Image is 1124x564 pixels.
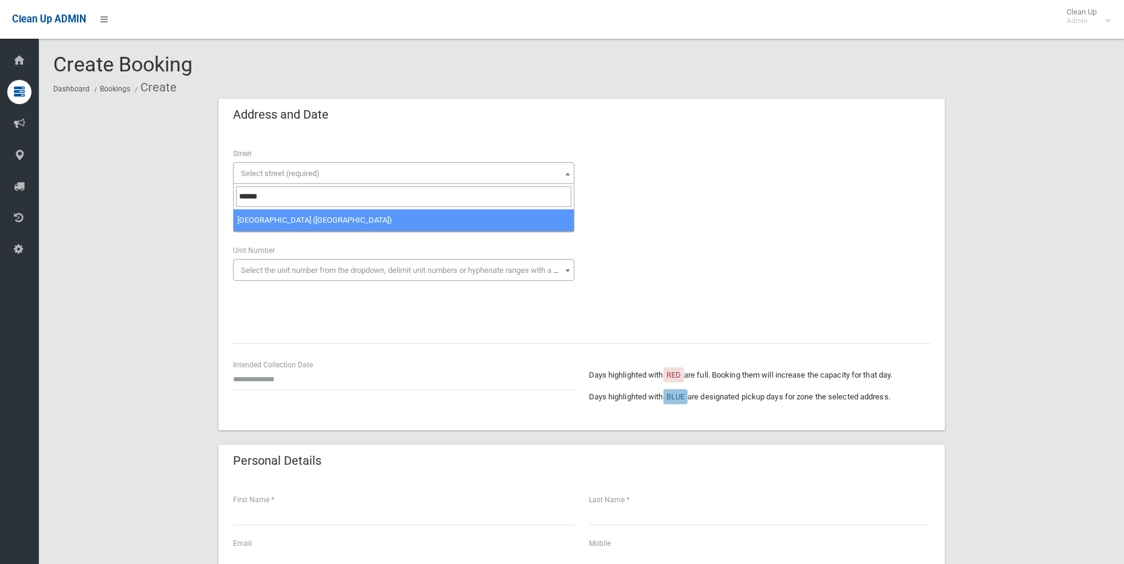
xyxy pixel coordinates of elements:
span: Create Booking [53,52,192,76]
header: Personal Details [219,449,336,473]
p: Days highlighted with are full. Booking them will increase the capacity for that day. [589,368,930,382]
span: Select the unit number from the dropdown, delimit unit numbers or hyphenate ranges with a comma [241,266,579,275]
header: Address and Date [219,103,343,126]
small: Admin [1066,16,1097,25]
li: Create [132,76,177,99]
li: [GEOGRAPHIC_DATA] ([GEOGRAPHIC_DATA]) [234,209,574,231]
span: Clean Up [1060,7,1109,25]
span: Select street (required) [241,169,320,178]
span: Clean Up ADMIN [12,13,86,25]
p: Days highlighted with are designated pickup days for zone the selected address. [589,390,930,404]
a: Bookings [100,85,130,93]
span: BLUE [666,392,685,401]
span: RED [666,370,681,379]
a: Dashboard [53,85,90,93]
